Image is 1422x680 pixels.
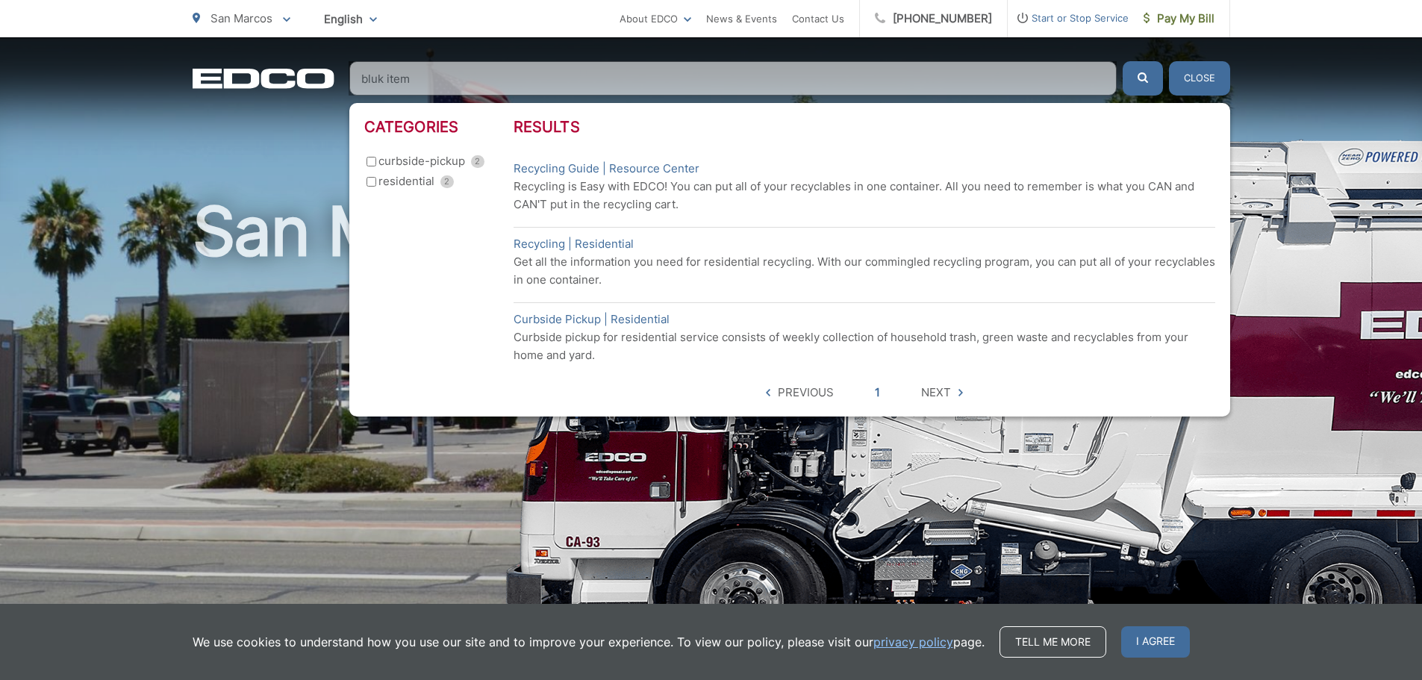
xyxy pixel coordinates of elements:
[193,194,1230,667] h1: San Marcos
[1121,626,1190,658] span: I agree
[514,178,1215,213] p: Recycling is Easy with EDCO! You can put all of your recyclables in one container. All you need t...
[514,160,699,178] a: Recycling Guide | Resource Center
[1144,10,1214,28] span: Pay My Bill
[349,61,1117,96] input: Search
[875,384,880,402] a: 1
[193,68,334,89] a: EDCD logo. Return to the homepage.
[378,152,465,170] span: curbside-pickup
[367,157,376,166] input: curbside-pickup 2
[1169,61,1230,96] button: Close
[378,172,434,190] span: residential
[921,384,951,402] span: Next
[514,328,1215,364] p: Curbside pickup for residential service consists of weekly collection of household trash, green w...
[1123,61,1163,96] button: Submit the search query.
[514,311,670,328] a: Curbside Pickup | Residential
[706,10,777,28] a: News & Events
[620,10,691,28] a: About EDCO
[364,118,514,136] h3: Categories
[471,155,484,168] span: 2
[778,384,834,402] span: Previous
[193,633,985,651] p: We use cookies to understand how you use our site and to improve your experience. To view our pol...
[514,235,634,253] a: Recycling | Residential
[1000,626,1106,658] a: Tell me more
[792,10,844,28] a: Contact Us
[514,253,1215,289] p: Get all the information you need for residential recycling. With our commingled recycling program...
[440,175,454,188] span: 2
[211,11,272,25] span: San Marcos
[313,6,388,32] span: English
[873,633,953,651] a: privacy policy
[514,118,1215,136] h3: Results
[367,177,376,187] input: residential 2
